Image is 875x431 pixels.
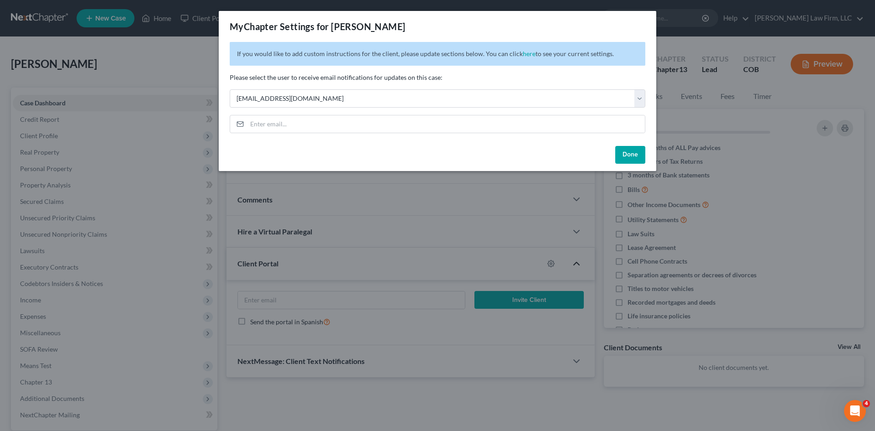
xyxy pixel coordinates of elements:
div: MyChapter Settings for [PERSON_NAME] [230,20,405,33]
a: here [523,50,535,57]
span: You can click to see your current settings. [486,50,614,57]
button: Done [615,146,645,164]
span: If you would like to add custom instructions for the client, please update sections below. [237,50,484,57]
input: Enter email... [247,115,645,133]
iframe: Intercom live chat [844,400,866,422]
span: 4 [863,400,870,407]
p: Please select the user to receive email notifications for updates on this case: [230,73,645,82]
